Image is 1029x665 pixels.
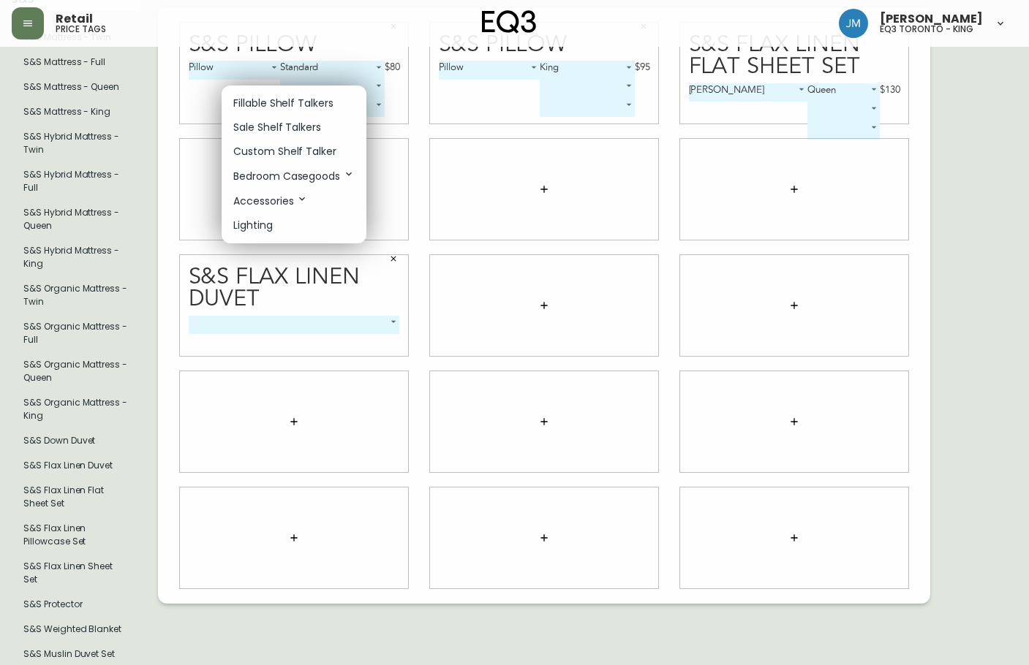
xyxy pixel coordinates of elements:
p: Bedroom Casegoods [233,168,355,184]
p: Lighting [233,218,273,233]
p: Fillable Shelf Talkers [233,96,333,111]
p: Accessories [233,193,308,209]
p: Sale Shelf Talkers [233,120,321,135]
p: Custom Shelf Talker [233,144,336,159]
